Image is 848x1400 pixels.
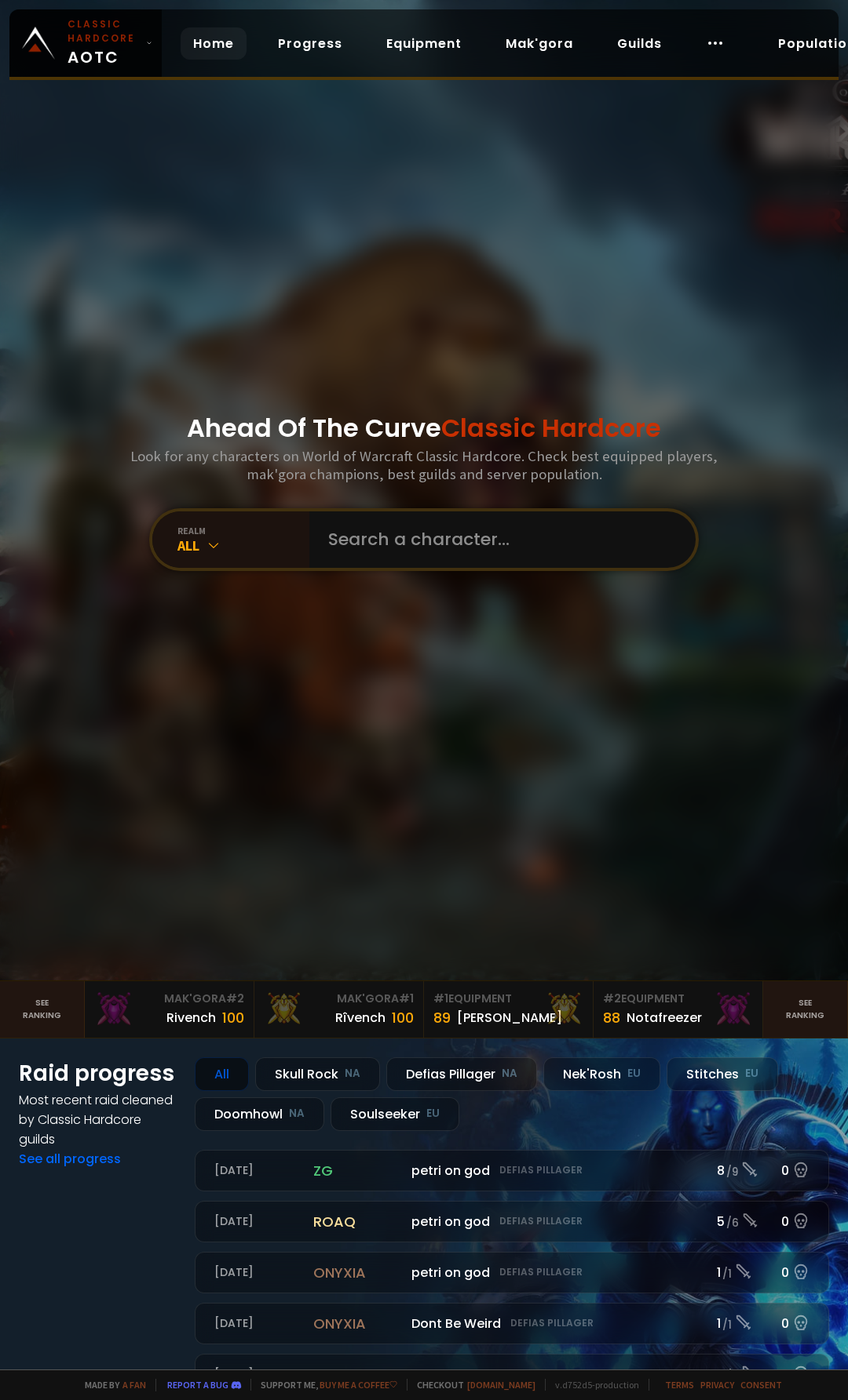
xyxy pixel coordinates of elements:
div: Defias Pillager [386,1057,537,1091]
span: Classic Hardcore [441,410,661,445]
span: AOTC [68,17,140,69]
a: [DATE]toaqpetri on godDefias Pillager9 /90 [195,1354,829,1395]
a: [DATE]onyxiapetri on godDefias Pillager1 /10 [195,1252,829,1293]
h4: Most recent raid cleaned by Classic Hardcore guilds [19,1090,176,1149]
div: 88 [603,1007,620,1028]
h1: Raid progress [19,1057,176,1090]
div: Stitches [667,1057,778,1091]
a: [DATE]onyxiaDont Be WeirdDefias Pillager1 /10 [195,1303,829,1344]
div: Doomhowl [195,1097,324,1131]
div: Equipment [603,991,753,1007]
input: Search a character... [319,511,677,568]
a: #1Equipment89[PERSON_NAME] [424,981,594,1038]
span: Support me, [250,1379,397,1391]
small: NA [289,1106,305,1122]
a: [DATE]roaqpetri on godDefias Pillager5 /60 [195,1201,829,1242]
a: Classic HardcoreAOTC [9,9,162,77]
small: EU [745,1066,758,1082]
div: Mak'Gora [94,991,244,1007]
a: Privacy [700,1379,734,1391]
a: Progress [265,27,355,60]
a: Home [181,27,247,60]
a: Seeranking [763,981,848,1038]
a: Buy me a coffee [320,1379,397,1391]
a: [DOMAIN_NAME] [467,1379,535,1391]
a: a fan [122,1379,146,1391]
div: Rîvench [335,1008,386,1027]
a: #2Equipment88Notafreezer [594,981,763,1038]
span: # 2 [226,991,244,1006]
div: All [195,1057,249,1091]
div: Notafreezer [627,1008,702,1027]
small: EU [426,1106,440,1122]
a: [DATE]zgpetri on godDefias Pillager8 /90 [195,1150,829,1191]
div: 89 [433,1007,451,1028]
a: Report a bug [167,1379,228,1391]
span: v. d752d5 - production [545,1379,639,1391]
span: # 2 [603,991,621,1006]
div: [PERSON_NAME] [457,1008,562,1027]
div: Rivench [166,1008,216,1027]
div: realm [177,525,309,536]
div: Soulseeker [331,1097,459,1131]
small: NA [502,1066,517,1082]
div: 100 [392,1007,414,1028]
a: Mak'gora [493,27,586,60]
small: Classic Hardcore [68,17,140,45]
a: Mak'Gora#1Rîvench100 [254,981,424,1038]
div: All [177,536,309,555]
h1: Ahead Of The Curve [187,409,661,447]
a: Equipment [374,27,474,60]
div: 100 [222,1007,244,1028]
span: Made by [75,1379,146,1391]
a: Mak'Gora#2Rivench100 [85,981,254,1038]
div: Mak'Gora [264,991,414,1007]
a: Consent [740,1379,782,1391]
h3: Look for any characters on World of Warcraft Classic Hardcore. Check best equipped players, mak'g... [127,447,721,483]
div: Equipment [433,991,583,1007]
div: Nek'Rosh [543,1057,660,1091]
small: EU [627,1066,641,1082]
span: Checkout [407,1379,535,1391]
a: Guilds [605,27,674,60]
span: # 1 [399,991,414,1006]
div: Skull Rock [255,1057,380,1091]
span: # 1 [433,991,448,1006]
a: See all progress [19,1150,121,1168]
a: Terms [665,1379,694,1391]
small: NA [345,1066,360,1082]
